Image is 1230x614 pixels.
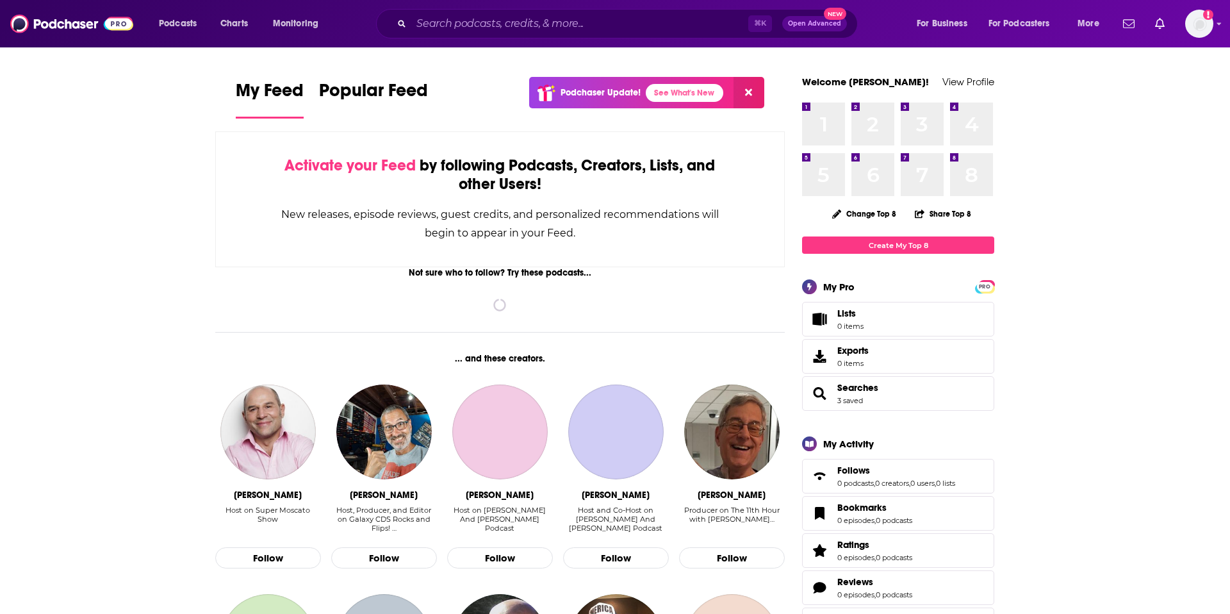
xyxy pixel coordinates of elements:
span: Lists [837,308,856,319]
a: Reviews [807,579,832,597]
div: Producer on The 11th Hour with [PERSON_NAME]… [679,506,785,524]
span: , [874,590,876,599]
button: Follow [447,547,553,569]
span: Searches [802,376,994,411]
a: See What's New [646,84,723,102]
div: Host, Producer, and Editor on Galaxy CDS Rocks and Flips! … [331,506,437,533]
button: Follow [679,547,785,569]
span: Exports [807,347,832,365]
div: My Activity [823,438,874,450]
div: Host on Super Moscato Show [215,506,321,533]
a: Ratings [807,542,832,560]
a: 0 lists [936,479,955,488]
span: PRO [977,282,992,292]
div: Ryan Shoemaker [350,490,418,501]
div: Host and Co-Host on [PERSON_NAME] And [PERSON_NAME] Podcast [563,506,669,533]
img: User Profile [1185,10,1213,38]
input: Search podcasts, credits, & more... [411,13,748,34]
a: Follows [807,467,832,485]
span: Follows [837,465,870,476]
span: New [824,8,847,20]
span: My Feed [236,79,304,109]
span: Reviews [802,570,994,605]
button: Follow [215,547,321,569]
a: 0 creators [875,479,909,488]
a: PRO [977,281,992,291]
span: Bookmarks [837,502,887,513]
img: Podchaser - Follow, Share and Rate Podcasts [10,12,133,36]
a: Bookmarks [837,502,912,513]
img: Vincent Moscato [220,385,315,479]
div: Not sure who to follow? Try these podcasts... [215,267,785,278]
a: 0 podcasts [876,516,912,525]
span: ⌘ K [748,15,772,32]
a: Show notifications dropdown [1118,13,1140,35]
span: More [1078,15,1099,33]
button: Show profile menu [1185,10,1213,38]
span: , [909,479,910,488]
button: open menu [150,13,213,34]
a: 0 episodes [837,590,874,599]
div: Eric Greenberg [698,490,766,501]
a: Show notifications dropdown [1150,13,1170,35]
span: Ratings [802,533,994,568]
span: 0 items [837,359,869,368]
div: Host on Kendall And Casey Podcast [447,506,553,533]
button: Share Top 8 [914,201,972,226]
span: Lists [837,308,864,319]
div: Host on Super Moscato Show [215,506,321,524]
div: Miriam Weaver [582,490,650,501]
button: open menu [908,13,983,34]
span: Charts [220,15,248,33]
span: Bookmarks [802,496,994,531]
a: 3 saved [837,396,863,405]
div: Search podcasts, credits, & more... [388,9,870,38]
span: Follows [802,459,994,494]
a: 0 podcasts [876,590,912,599]
div: Host and Co-Host on Kendall And Casey Podcast [563,506,669,533]
button: Open AdvancedNew [782,16,847,31]
a: My Feed [236,79,304,119]
a: Create My Top 8 [802,236,994,254]
span: Exports [837,345,869,356]
a: Miriam Weaver [568,385,663,479]
a: Charts [212,13,256,34]
img: Eric Greenberg [684,385,779,479]
div: Host on [PERSON_NAME] And [PERSON_NAME] Podcast [447,506,553,533]
div: ... and these creators. [215,353,785,364]
button: open menu [980,13,1069,34]
a: Reviews [837,576,912,588]
span: Lists [807,310,832,328]
p: Podchaser Update! [561,87,641,98]
div: by following Podcasts, Creators, Lists, and other Users! [280,156,720,194]
a: 0 episodes [837,516,874,525]
a: Follows [837,465,955,476]
span: Reviews [837,576,873,588]
a: 0 episodes [837,553,874,562]
span: For Business [917,15,967,33]
span: Monitoring [273,15,318,33]
span: For Podcasters [988,15,1050,33]
a: Searches [837,382,878,394]
span: 0 items [837,322,864,331]
span: , [874,516,876,525]
span: Popular Feed [319,79,428,109]
div: My Pro [823,281,855,293]
button: Follow [563,547,669,569]
span: Activate your Feed [284,156,416,175]
div: Vincent Moscato [234,490,302,501]
a: Rob Kendall [452,385,547,479]
button: open menu [264,13,335,34]
span: , [874,479,875,488]
span: Open Advanced [788,21,841,27]
button: Follow [331,547,437,569]
span: , [935,479,936,488]
div: New releases, episode reviews, guest credits, and personalized recommendations will begin to appe... [280,205,720,242]
div: Host, Producer, and Editor on Galaxy CDS Rocks and Flips! … [331,506,437,533]
a: Lists [802,302,994,336]
span: Podcasts [159,15,197,33]
a: 0 podcasts [876,553,912,562]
